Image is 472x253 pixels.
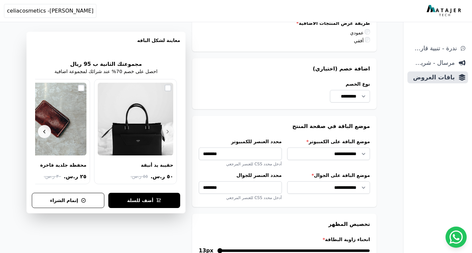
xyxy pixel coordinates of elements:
[44,173,61,180] span: ٣٠ ر.س.
[287,172,370,179] label: موضع الباقة على الجوال
[287,138,370,145] label: موضع الباقة على الكمبيوتر
[199,20,370,26] label: طريقة عرض المنتجات الاضافية
[199,195,282,200] div: أدخل محدد CSS للعنصر المرجعي
[141,162,173,168] div: حقيبة يد أنيقة
[7,7,93,15] span: celiacosmetics -[PERSON_NAME]
[150,173,173,181] span: ٥٠ ر.س.
[199,172,282,179] label: محدد العنصر للجوال
[199,161,282,167] div: أدخل محدد CSS للعنصر المرجعي
[199,138,282,145] label: محدد العنصر للكمبيوتر
[161,125,174,138] button: Previous
[40,162,86,168] div: محفظة جلدية فاخرة
[108,193,180,208] button: أضف للسلة
[70,60,142,68] h2: مجموعتك الثانية ب 95 ريال
[199,220,370,228] h3: تخصيص المظهر
[4,4,96,18] button: celiacosmetics -[PERSON_NAME]
[64,173,86,181] span: ٢٥ ر.س.
[199,65,370,73] h3: اضافة خصم (اختياري)
[365,29,370,34] input: عمودي
[32,193,104,208] button: إتمام الشراء
[32,37,180,52] h3: معاينة لشكل الباقه
[199,122,370,130] h3: موضع الباقة في صفحة المنتج
[410,44,457,53] span: ندرة - تنبية قارب علي النفاذ
[350,30,370,35] label: عمودي
[410,58,455,67] span: مرسال - شريط دعاية
[55,68,158,75] p: احصل على خصم 70% عند شرائك لمجموعة اضافية
[354,38,370,43] label: أفقي
[365,37,370,42] input: أفقي
[330,81,370,87] label: نوع الخصم
[11,83,86,155] img: محفظة جلدية فاخرة
[427,5,463,17] img: MatajerTech Logo
[199,236,370,243] label: انحناء زاوية البطاقة
[98,83,173,155] img: حقيبة يد أنيقة
[131,173,148,180] span: ٥٥ ر.س.
[410,73,455,82] span: باقات العروض
[38,125,51,138] button: Next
